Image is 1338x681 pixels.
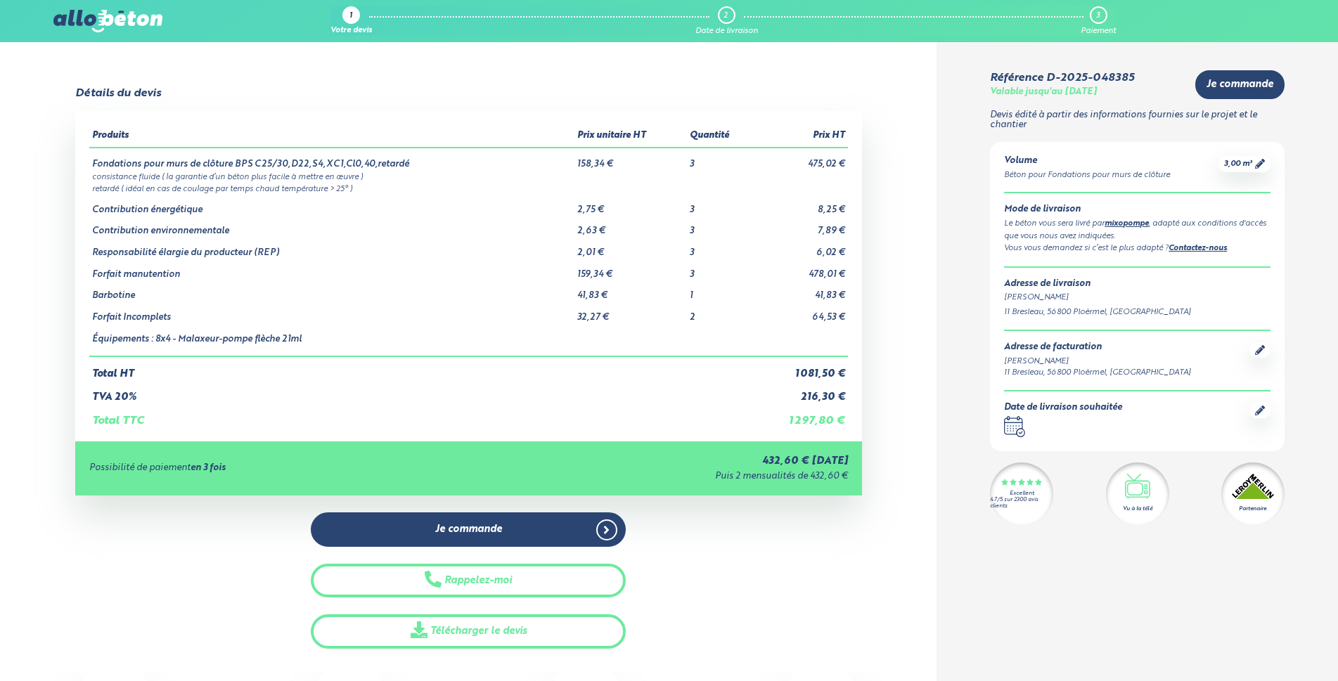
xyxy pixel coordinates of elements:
[687,148,754,170] td: 3
[687,259,754,280] td: 3
[1004,169,1170,181] div: Béton pour Fondations pour murs de clôture
[473,455,847,467] div: 432,60 € [DATE]
[990,110,1285,131] p: Devis édité à partir des informations fournies sur le projet et le chantier
[89,356,755,380] td: Total HT
[1004,279,1271,290] div: Adresse de livraison
[1096,11,1100,20] div: 3
[89,463,474,474] div: Possibilité de paiement
[75,87,161,100] div: Détails du devis
[1081,27,1116,36] div: Paiement
[435,524,502,536] span: Je commande
[1213,626,1323,666] iframe: Help widget launcher
[311,614,626,649] a: Télécharger le devis
[754,356,847,380] td: 1 081,50 €
[754,259,847,280] td: 478,01 €
[687,125,754,148] th: Quantité
[89,182,848,194] td: retardé ( idéal en cas de coulage par temps chaud température > 25° )
[89,170,848,182] td: consistance fluide ( la garantie d’un béton plus facile à mettre en œuvre )
[1004,356,1191,368] div: [PERSON_NAME]
[1004,205,1271,215] div: Mode de livraison
[754,301,847,323] td: 64,53 €
[695,6,758,36] a: 2 Date de livraison
[1195,70,1285,99] a: Je commande
[349,12,352,21] div: 1
[990,87,1097,98] div: Valable jusqu'au [DATE]
[1004,218,1271,242] div: Le béton vous sera livré par , adapté aux conditions d'accès que vous nous avez indiquées.
[89,301,575,323] td: Forfait Incomplets
[754,125,847,148] th: Prix HT
[1004,156,1170,167] div: Volume
[89,125,575,148] th: Produits
[687,280,754,301] td: 1
[754,403,847,427] td: 1 297,80 €
[687,237,754,259] td: 3
[687,301,754,323] td: 2
[89,237,575,259] td: Responsabilité élargie du producteur (REP)
[574,237,687,259] td: 2,01 €
[574,215,687,237] td: 2,63 €
[990,72,1134,84] div: Référence D-2025-048385
[1004,342,1191,353] div: Adresse de facturation
[89,323,575,357] td: Équipements : 8x4 - Malaxeur-pompe flèche 21ml
[1239,505,1266,513] div: Partenaire
[754,237,847,259] td: 6,02 €
[723,11,728,20] div: 2
[687,194,754,216] td: 3
[89,380,755,403] td: TVA 20%
[990,497,1053,510] div: 4.7/5 sur 2300 avis clients
[695,27,758,36] div: Date de livraison
[89,403,755,427] td: Total TTC
[1105,220,1149,228] a: mixopompe
[754,148,847,170] td: 475,02 €
[89,194,575,216] td: Contribution énergétique
[1010,491,1034,497] div: Excellent
[1123,505,1152,513] div: Vu à la télé
[89,259,575,280] td: Forfait manutention
[754,280,847,301] td: 41,83 €
[473,472,847,482] div: Puis 2 mensualités de 432,60 €
[89,215,575,237] td: Contribution environnementale
[574,148,687,170] td: 158,34 €
[330,6,372,36] a: 1 Votre devis
[1207,79,1273,91] span: Je commande
[754,380,847,403] td: 216,30 €
[574,301,687,323] td: 32,27 €
[574,194,687,216] td: 2,75 €
[687,215,754,237] td: 3
[754,215,847,237] td: 7,89 €
[1004,242,1271,255] div: Vous vous demandez si c’est le plus adapté ? .
[574,259,687,280] td: 159,34 €
[574,280,687,301] td: 41,83 €
[1004,292,1271,304] div: [PERSON_NAME]
[191,463,226,472] strong: en 3 fois
[89,280,575,301] td: Barbotine
[1081,6,1116,36] a: 3 Paiement
[754,194,847,216] td: 8,25 €
[1004,306,1271,318] div: 11 Bresleau, 56800 Ploërmel, [GEOGRAPHIC_DATA]
[53,10,162,32] img: allobéton
[311,512,626,547] a: Je commande
[574,125,687,148] th: Prix unitaire HT
[311,564,626,598] button: Rappelez-moi
[1004,367,1191,379] div: 11 Bresleau, 56800 Ploërmel, [GEOGRAPHIC_DATA]
[1169,245,1227,252] a: Contactez-nous
[330,27,372,36] div: Votre devis
[1004,403,1122,413] div: Date de livraison souhaitée
[89,148,575,170] td: Fondations pour murs de clôture BPS C25/30,D22,S4,XC1,Cl0,40,retardé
